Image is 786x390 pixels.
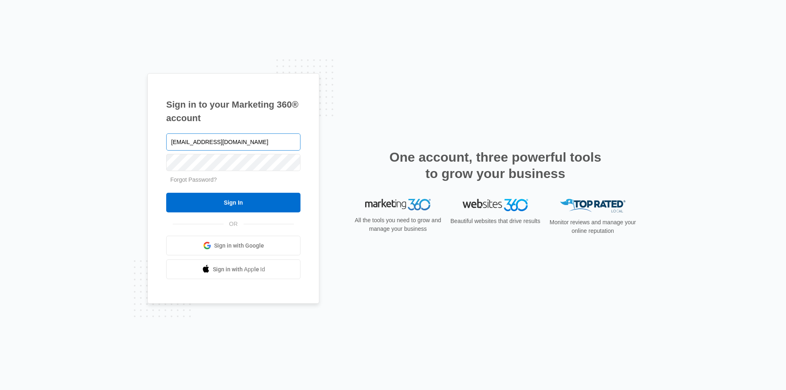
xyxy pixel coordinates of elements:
span: Sign in with Google [214,241,264,250]
h2: One account, three powerful tools to grow your business [387,149,604,182]
span: Sign in with Apple Id [213,265,265,274]
a: Sign in with Google [166,236,300,255]
h1: Sign in to your Marketing 360® account [166,98,300,125]
p: Monitor reviews and manage your online reputation [547,218,639,235]
p: Beautiful websites that drive results [449,217,541,225]
img: Marketing 360 [365,199,431,210]
a: Forgot Password? [170,176,217,183]
a: Sign in with Apple Id [166,259,300,279]
img: Websites 360 [463,199,528,211]
span: OR [224,220,244,228]
p: All the tools you need to grow and manage your business [352,216,444,233]
input: Email [166,133,300,151]
img: Top Rated Local [560,199,626,212]
input: Sign In [166,193,300,212]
